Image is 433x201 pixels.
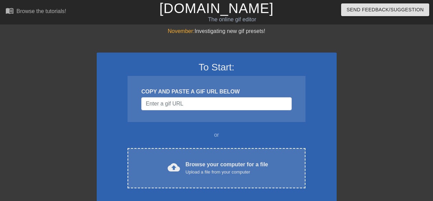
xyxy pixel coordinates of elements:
[185,160,268,176] div: Browse your computer for a file
[159,1,274,16] a: [DOMAIN_NAME]
[148,15,316,24] div: The online gif editor
[16,8,66,14] div: Browse the tutorials!
[141,97,291,110] input: Username
[185,169,268,176] div: Upload a file from your computer
[115,131,319,139] div: or
[168,28,194,34] span: November:
[168,161,180,174] span: cloud_upload
[5,7,66,17] a: Browse the tutorials!
[347,5,424,14] span: Send Feedback/Suggestion
[5,7,14,15] span: menu_book
[97,27,337,35] div: Investigating new gif presets!
[141,88,291,96] div: COPY AND PASTE A GIF URL BELOW
[341,3,429,16] button: Send Feedback/Suggestion
[106,62,328,73] h3: To Start:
